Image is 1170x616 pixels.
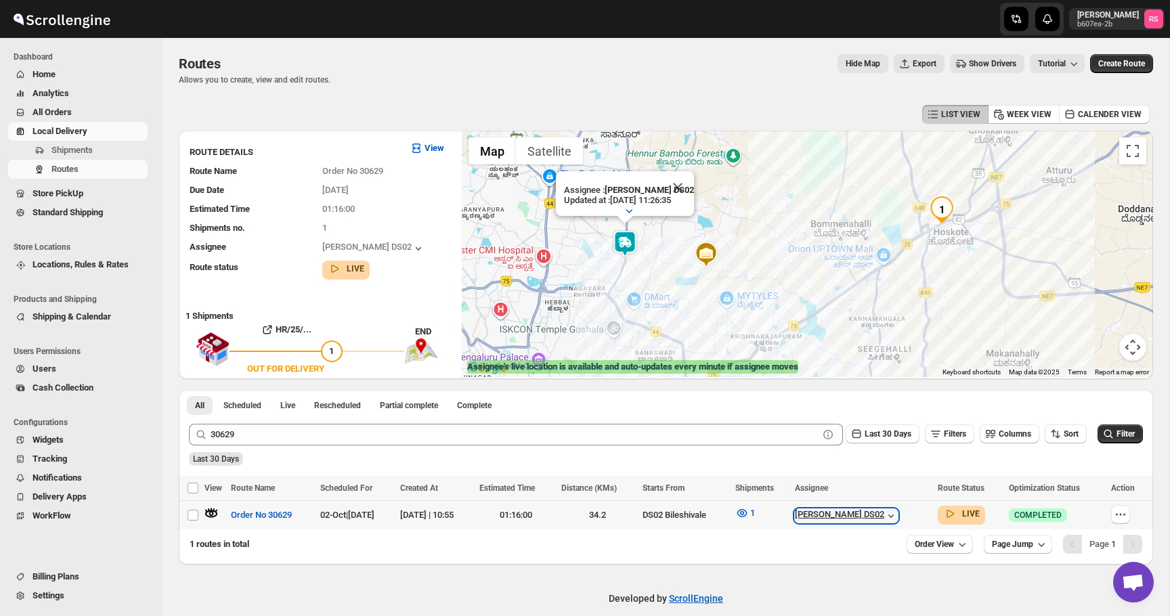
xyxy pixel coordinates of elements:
span: Analytics [32,88,69,98]
button: Tutorial [1030,54,1085,73]
span: 1 routes in total [190,539,249,549]
span: Tutorial [1038,59,1066,68]
span: Assignee [190,242,226,252]
div: 34.2 [561,508,635,522]
span: Scheduled For [320,483,372,493]
button: Keyboard shortcuts [942,368,1001,377]
span: Widgets [32,435,64,445]
button: Filters [925,424,974,443]
span: Store PickUp [32,188,83,198]
span: Page Jump [992,539,1033,550]
span: Export [913,58,936,69]
span: Locations, Rules & Rates [32,259,129,269]
button: Last 30 Days [846,424,919,443]
span: Routes [179,56,221,72]
span: COMPLETED [1014,510,1062,521]
button: Cash Collection [8,378,148,397]
button: Settings [8,586,148,605]
span: Estimated Time [479,483,535,493]
button: Billing Plans [8,567,148,586]
p: Updated at : [DATE] 11:26:35 [564,195,694,205]
button: Users [8,359,148,378]
span: Shipments [735,483,774,493]
span: Scheduled [223,400,261,411]
p: Developed by [609,592,723,605]
span: Live [280,400,295,411]
span: Romil Seth [1144,9,1163,28]
span: Estimated Time [190,204,250,214]
button: All routes [187,396,213,415]
span: Cash Collection [32,382,93,393]
button: Order No 30629 [223,504,300,526]
span: Store Locations [14,242,153,252]
span: Create Route [1098,58,1145,69]
img: Google [465,359,510,377]
b: 1 [1111,539,1116,549]
button: [PERSON_NAME] DS02 [322,242,425,255]
span: LIST VIEW [941,109,980,120]
span: Created At [400,483,438,493]
h3: ROUTE DETAILS [190,146,399,159]
span: Route Status [938,483,984,493]
nav: Pagination [1063,535,1142,554]
label: Assignee's live location is available and auto-updates every minute if assignee moves [467,360,798,374]
button: Routes [8,160,148,179]
button: Close [662,171,694,204]
span: Optimization Status [1009,483,1080,493]
span: Map data ©2025 [1009,368,1060,376]
span: Filter [1117,429,1135,439]
span: Hide Map [846,58,880,69]
button: User menu [1069,8,1165,30]
span: Columns [999,429,1031,439]
button: Columns [980,424,1039,443]
span: Action [1111,483,1135,493]
span: Configurations [14,417,153,428]
div: 01:16:00 [479,508,553,522]
span: Routes [51,164,79,174]
button: Create Route [1090,54,1153,73]
img: trip_end.png [404,338,438,364]
button: View [402,137,452,159]
button: WorkFlow [8,506,148,525]
span: Show Drivers [969,58,1016,69]
span: Shipments no. [190,223,245,233]
a: Report a map error [1095,368,1149,376]
span: Last 30 Days [193,454,239,464]
button: Show street map [469,137,516,164]
span: Last 30 Days [865,429,911,439]
span: 1 [322,223,327,233]
p: b607ea-2b [1077,20,1139,28]
div: END [415,325,455,338]
span: Home [32,69,56,79]
button: Export [894,54,945,73]
button: Analytics [8,84,148,103]
span: Sort [1064,429,1079,439]
b: [PERSON_NAME] DS02 [605,185,694,195]
button: Home [8,65,148,84]
div: [DATE] | 10:55 [400,508,471,522]
button: WEEK VIEW [988,105,1060,124]
button: All Orders [8,103,148,122]
b: HR/25/... [276,324,311,334]
span: Users Permissions [14,346,153,357]
span: Order View [915,539,954,550]
img: ScrollEngine [11,2,112,36]
button: Show satellite imagery [516,137,583,164]
span: Route status [190,262,238,272]
span: Settings [32,590,64,600]
button: Map action label [838,54,888,73]
button: Map camera controls [1119,334,1146,361]
span: Order No 30629 [322,166,383,176]
img: shop.svg [196,323,230,376]
button: Sort [1045,424,1087,443]
button: Delivery Apps [8,487,148,506]
button: Notifications [8,468,148,487]
span: Local Delivery [32,126,87,136]
span: 1 [329,346,334,356]
p: [PERSON_NAME] [1077,9,1139,20]
button: Shipping & Calendar [8,307,148,326]
span: WorkFlow [32,510,71,521]
span: All Orders [32,107,72,117]
span: Rescheduled [314,400,361,411]
span: Page [1089,539,1116,549]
